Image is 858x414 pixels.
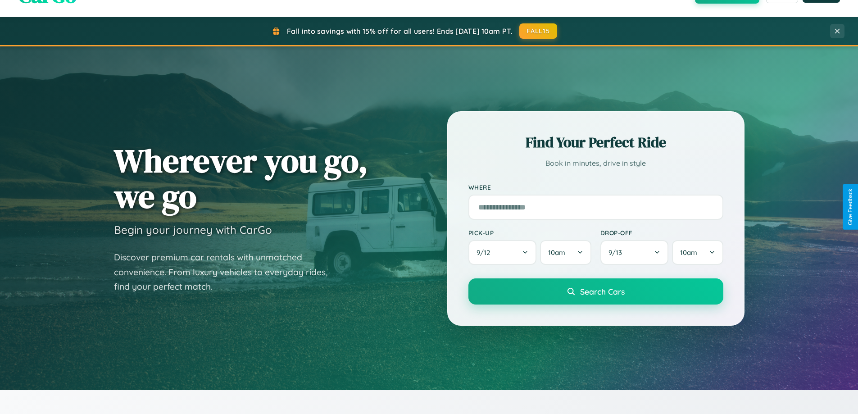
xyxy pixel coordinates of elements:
h1: Wherever you go, we go [114,143,368,214]
label: Drop-off [600,229,723,237]
button: 9/13 [600,240,669,265]
span: 9 / 12 [477,248,495,257]
p: Book in minutes, drive in style [468,157,723,170]
button: Search Cars [468,278,723,305]
h2: Find Your Perfect Ride [468,132,723,152]
button: 10am [672,240,723,265]
span: Fall into savings with 15% off for all users! Ends [DATE] 10am PT. [287,27,513,36]
span: 9 / 13 [608,248,626,257]
button: 10am [540,240,591,265]
label: Where [468,183,723,191]
span: 10am [548,248,565,257]
p: Discover premium car rentals with unmatched convenience. From luxury vehicles to everyday rides, ... [114,250,339,294]
div: Give Feedback [847,189,853,225]
button: 9/12 [468,240,537,265]
h3: Begin your journey with CarGo [114,223,272,237]
span: 10am [680,248,697,257]
label: Pick-up [468,229,591,237]
span: Search Cars [580,287,625,296]
button: FALL15 [519,23,557,39]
